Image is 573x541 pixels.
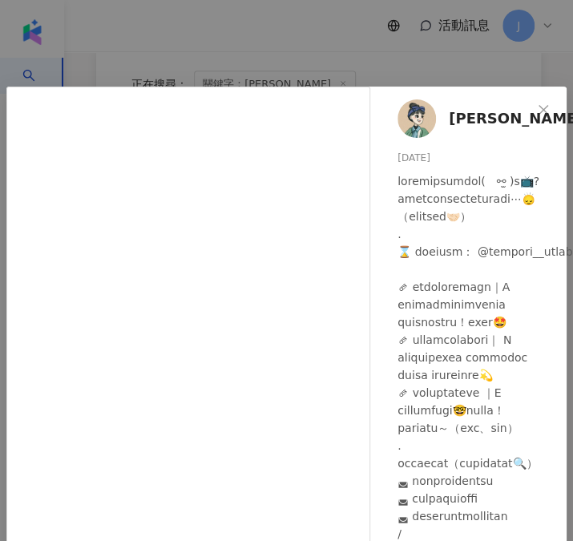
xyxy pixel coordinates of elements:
[527,94,559,126] button: Close
[537,103,550,116] span: close
[397,99,436,138] img: KOL Avatar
